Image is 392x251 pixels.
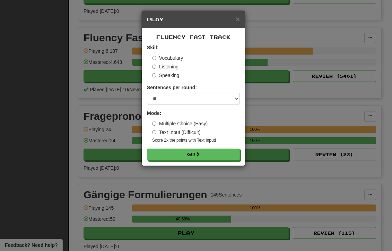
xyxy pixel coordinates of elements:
input: Multiple Choice (Easy) [152,122,156,126]
label: Multiple Choice (Easy) [152,120,208,127]
small: Score 2x the points with Text Input ! [152,137,240,143]
label: Speaking [152,72,179,79]
strong: Mode: [147,110,161,116]
label: Sentences per round: [147,84,197,91]
label: Text Input (Difficult) [152,129,201,136]
label: Listening [152,63,178,70]
input: Listening [152,65,156,69]
h5: Play [147,16,240,23]
button: Go [147,149,240,160]
span: × [236,15,240,23]
input: Vocabulary [152,56,156,60]
input: Speaking [152,73,156,77]
span: Fluency Fast Track [156,34,230,40]
strong: Skill: [147,45,158,50]
input: Text Input (Difficult) [152,130,156,134]
button: Close [236,15,240,23]
label: Vocabulary [152,55,183,61]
